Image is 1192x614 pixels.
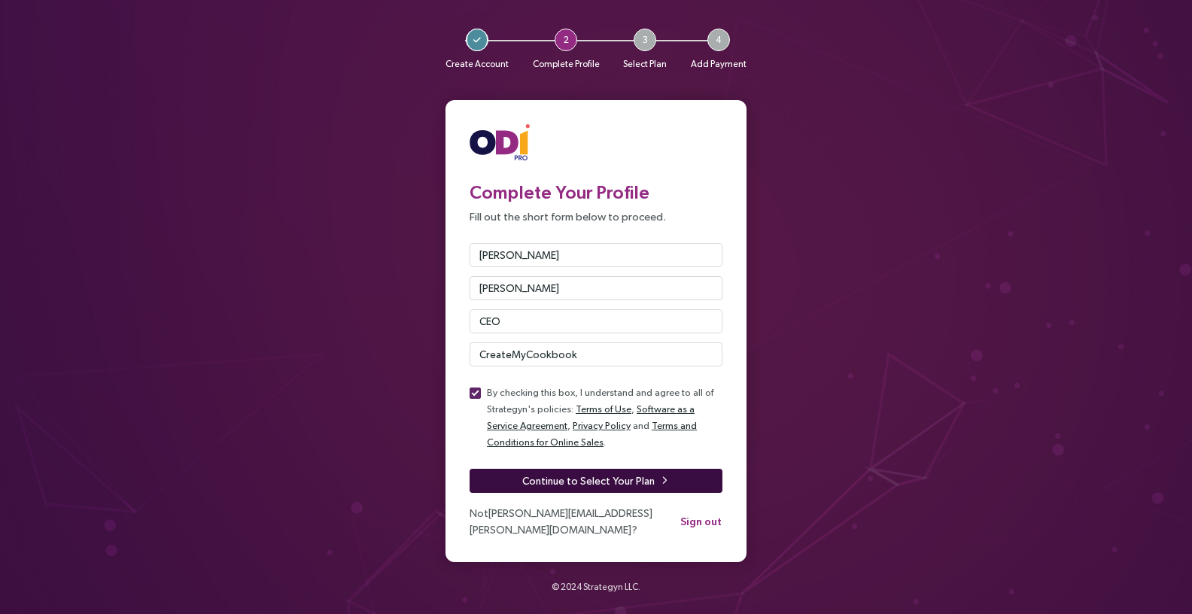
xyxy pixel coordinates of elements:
p: By checking this box, I understand and agree to all of Strategyn's policies: , , and . [487,385,722,451]
span: Not [PERSON_NAME][EMAIL_ADDRESS][PERSON_NAME][DOMAIN_NAME] ? [470,507,652,536]
div: © 2024 . [445,562,747,612]
span: Continue to Select Your Plan [522,473,655,489]
p: Fill out the short form below to proceed. [470,208,722,225]
p: Complete Profile [533,56,600,73]
a: Software as a Service Agreement [487,403,695,431]
p: Add Payment [691,56,747,73]
h3: Complete Your Profile [470,181,722,203]
span: 3 [634,29,656,51]
span: 4 [707,29,730,51]
input: First Name [470,243,722,267]
input: Organization [470,342,722,366]
span: 2 [555,29,577,51]
input: Title [470,309,722,333]
img: ODIpro [470,124,530,163]
button: Continue to Select Your Plan [470,469,722,493]
p: Create Account [445,56,509,73]
a: Strategyn LLC [583,582,638,592]
a: Terms of Use [576,403,631,415]
button: Sign out [680,512,722,530]
a: Terms and Conditions for Online Sales [487,420,697,448]
span: Sign out [680,513,722,530]
a: Privacy Policy [573,420,631,431]
p: Select Plan [623,56,667,73]
input: Last Name [470,276,722,300]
